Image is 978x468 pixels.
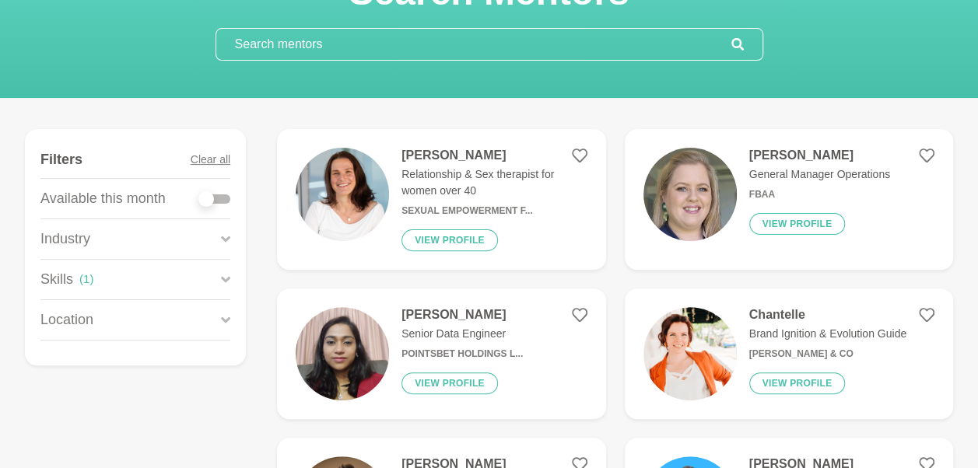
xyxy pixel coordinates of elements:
a: [PERSON_NAME]Senior Data EngineerPointsBet Holdings L...View profile [277,288,605,419]
img: 89b456ceff08c72c95784b4c490968de2d6a0a3a-600x600.png [643,307,737,400]
img: efb1e6baca0963a48562ed9088362cce1bcfd126-800x800.jpg [643,148,737,241]
img: 3547bb80137121348de9b9a6be408da253ac1cf2-3001x2686.jpg [296,307,389,400]
a: ChantelleBrand Ignition & Evolution Guide[PERSON_NAME] & CoView profile [625,288,953,419]
h4: [PERSON_NAME] [401,148,587,163]
button: View profile [749,213,846,235]
h4: Chantelle [749,307,906,323]
h4: [PERSON_NAME] [401,307,523,323]
p: Senior Data Engineer [401,326,523,342]
a: [PERSON_NAME]General Manager OperationsFBAAView profile [625,129,953,270]
button: View profile [749,372,846,394]
h6: Sexual Empowerment f... [401,205,587,217]
p: Relationship & Sex therapist for women over 40 [401,166,587,199]
h6: PointsBet Holdings L... [401,348,523,360]
p: Location [40,309,93,330]
button: View profile [401,372,498,394]
h4: [PERSON_NAME] [749,148,890,163]
p: General Manager Operations [749,166,890,183]
div: ( 1 ) [79,271,93,288]
a: [PERSON_NAME]Relationship & Sex therapist for women over 40Sexual Empowerment f...View profile [277,129,605,270]
img: d6e4e6fb47c6b0833f5b2b80120bcf2f287bc3aa-2570x2447.jpg [296,148,389,241]
h6: [PERSON_NAME] & Co [749,348,906,360]
h4: Filters [40,151,82,169]
p: Skills [40,269,73,290]
p: Brand Ignition & Evolution Guide [749,326,906,342]
button: View profile [401,229,498,251]
p: Available this month [40,188,166,209]
input: Search mentors [216,29,731,60]
button: Clear all [191,141,230,178]
p: Industry [40,229,90,250]
h6: FBAA [749,189,890,201]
